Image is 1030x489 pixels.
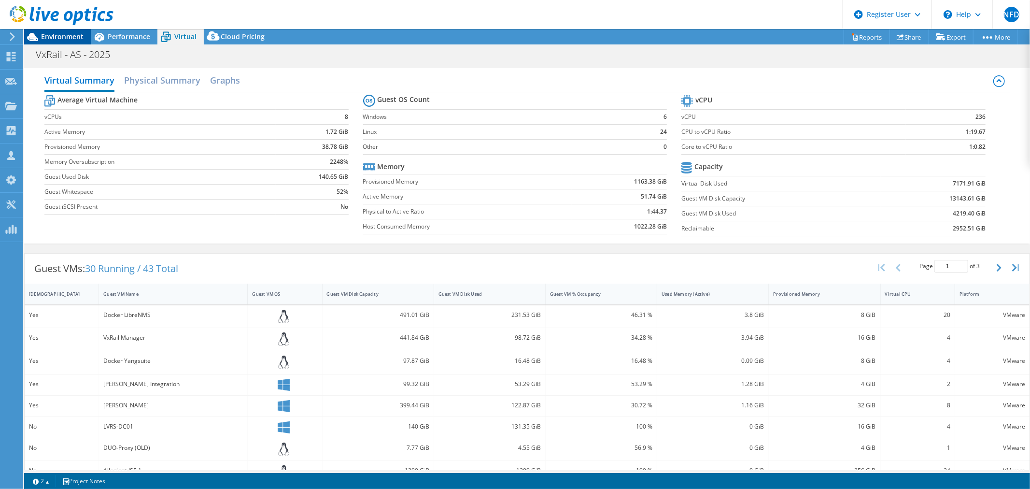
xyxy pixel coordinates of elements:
[26,475,56,487] a: 2
[438,291,529,297] div: Guest VM Disk Used
[327,400,429,411] div: 399.44 GiB
[438,465,541,476] div: 1200 GiB
[959,310,1025,320] div: VMware
[44,157,276,167] label: Memory Oversubscription
[174,32,197,41] span: Virtual
[681,209,880,218] label: Guest VM Disk Used
[959,379,1025,389] div: VMware
[327,356,429,366] div: 97.87 GiB
[919,260,980,273] span: Page of
[25,254,188,284] div: Guest VMs:
[1004,7,1019,22] span: NFD
[885,400,950,411] div: 8
[44,71,114,92] h2: Virtual Summary
[103,400,243,411] div: [PERSON_NAME]
[44,142,276,152] label: Provisioned Memory
[327,443,429,453] div: 7.77 GiB
[327,332,429,343] div: 441.84 GiB
[662,291,752,297] div: Used Memory (Active)
[378,95,430,104] b: Guest OS Count
[662,310,764,320] div: 3.8 GiB
[29,443,94,453] div: No
[327,465,429,476] div: 1200 GiB
[550,332,652,343] div: 34.28 %
[929,29,974,44] a: Export
[959,400,1025,411] div: VMware
[634,222,667,231] b: 1022.28 GiB
[662,332,764,343] div: 3.94 GiB
[44,112,276,122] label: vCPUs
[885,379,950,389] div: 2
[29,465,94,476] div: No
[885,310,950,320] div: 20
[29,291,83,297] div: [DEMOGRAPHIC_DATA]
[550,310,652,320] div: 46.31 %
[550,379,652,389] div: 53.29 %
[953,179,986,188] b: 7171.91 GiB
[438,400,541,411] div: 122.87 GiB
[103,421,243,432] div: LVRS-DC01
[681,112,905,122] label: vCPU
[103,310,243,320] div: Docker LibreNMS
[662,465,764,476] div: 0 GiB
[210,71,240,90] h2: Graphs
[29,356,94,366] div: Yes
[363,142,639,152] label: Other
[438,310,541,320] div: 231.53 GiB
[29,310,94,320] div: Yes
[976,262,980,270] span: 3
[662,356,764,366] div: 0.09 GiB
[681,194,880,203] label: Guest VM Disk Capacity
[550,443,652,453] div: 56.9 %
[341,202,349,212] b: No
[885,465,950,476] div: 24
[773,443,875,453] div: 4 GiB
[773,291,864,297] div: Provisioned Memory
[694,162,723,172] b: Capacity
[103,465,243,476] div: Allegiant ISE 1
[363,112,639,122] label: Windows
[438,332,541,343] div: 98.72 GiB
[327,291,418,297] div: Guest VM Disk Capacity
[438,421,541,432] div: 131.35 GiB
[662,400,764,411] div: 1.16 GiB
[889,29,929,44] a: Share
[695,95,712,105] b: vCPU
[681,224,880,233] label: Reclaimable
[662,421,764,432] div: 0 GiB
[327,379,429,389] div: 99.32 GiB
[44,172,276,182] label: Guest Used Disk
[773,379,875,389] div: 4 GiB
[337,187,349,197] b: 52%
[326,127,349,137] b: 1.72 GiB
[221,32,265,41] span: Cloud Pricing
[124,71,200,90] h2: Physical Summary
[103,332,243,343] div: VxRail Manager
[662,379,764,389] div: 1.28 GiB
[438,443,541,453] div: 4.55 GiB
[773,421,875,432] div: 16 GiB
[108,32,150,41] span: Performance
[44,202,276,212] label: Guest iSCSI Present
[29,421,94,432] div: No
[634,177,667,187] b: 1163.38 GiB
[934,260,968,273] input: jump to page
[327,421,429,432] div: 140 GiB
[57,95,138,105] b: Average Virtual Machine
[681,127,905,137] label: CPU to vCPU Ratio
[363,127,639,137] label: Linux
[44,127,276,137] label: Active Memory
[647,207,667,216] b: 1:44.37
[773,356,875,366] div: 8 GiB
[681,179,880,188] label: Virtual Disk Used
[323,142,349,152] b: 38.78 GiB
[363,192,572,201] label: Active Memory
[662,443,764,453] div: 0 GiB
[550,356,652,366] div: 16.48 %
[959,465,1025,476] div: VMware
[959,332,1025,343] div: VMware
[29,332,94,343] div: Yes
[363,207,572,216] label: Physical to Active Ratio
[550,421,652,432] div: 100 %
[41,32,84,41] span: Environment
